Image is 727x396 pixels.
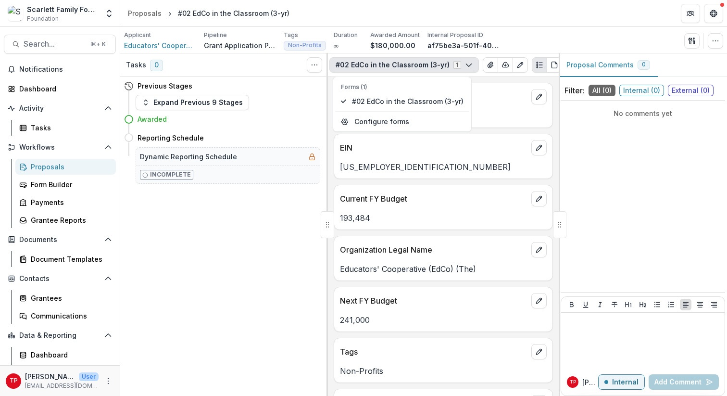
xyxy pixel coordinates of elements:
span: Non-Profits [288,42,322,49]
span: 0 [150,60,163,71]
p: Duration [334,31,358,39]
button: edit [531,191,547,206]
button: Align Center [694,299,706,310]
p: Next FY Budget [340,295,527,307]
button: PDF view [547,57,562,73]
div: Dashboard [19,84,108,94]
button: edit [531,344,547,359]
span: Contacts [19,275,100,283]
div: Grantees [31,293,108,303]
button: Align Right [708,299,720,310]
p: [US_EMPLOYER_IDENTIFICATION_NUMBER] [340,161,547,173]
button: Ordered List [665,299,677,310]
a: Proposals [124,6,165,20]
div: ⌘ + K [88,39,108,50]
button: Notifications [4,62,116,77]
div: #02 EdCo in the Classroom (3-yr) [178,8,289,18]
p: [PERSON_NAME] [25,371,75,382]
p: Internal Proposal ID [427,31,483,39]
p: [EMAIL_ADDRESS][DOMAIN_NAME] [25,382,99,390]
span: All ( 0 ) [589,85,615,96]
div: Tasks [31,123,108,133]
a: Form Builder [15,177,116,192]
p: 193,484 [340,212,547,224]
p: Non-Profits [340,365,547,377]
div: Document Templates [31,254,108,264]
button: Open Activity [4,101,116,116]
button: Search... [4,35,116,54]
button: Underline [580,299,591,310]
a: Communications [15,308,116,324]
div: Communications [31,311,108,321]
p: Educators' Cooperative (EdCo) (The) [340,263,547,275]
button: Open Workflows [4,140,116,155]
div: Form Builder [31,179,108,190]
a: Grantee Reports [15,212,116,228]
p: No comments yet [564,108,721,118]
p: EIN [340,142,527,153]
span: External ( 0 ) [668,85,714,96]
div: Scarlett Family Foundation [27,4,99,14]
p: 241,000 [340,314,547,326]
button: edit [531,89,547,104]
button: Add Comment [649,374,719,390]
p: Applicant [124,31,151,39]
button: Plaintext view [532,57,547,73]
button: Edit as form [513,57,528,73]
p: Pipeline [204,31,227,39]
p: Current FY Budget [340,193,527,204]
div: Payments [31,197,108,207]
button: Open Documents [4,232,116,247]
span: Workflows [19,143,100,152]
p: Tags [284,31,298,39]
button: Open Contacts [4,271,116,286]
button: Heading 2 [637,299,649,310]
p: $180,000.00 [370,40,415,51]
span: Internal ( 0 ) [619,85,664,96]
span: Search... [24,39,85,49]
span: 0 [642,61,646,68]
button: Get Help [704,4,723,23]
button: Proposal Comments [559,53,658,77]
img: Scarlett Family Foundation [8,6,23,21]
div: Grantee Reports [31,215,108,225]
p: Incomplete [150,170,191,179]
p: Internal [612,378,639,386]
span: Educators' Cooperative (EdCo) (The) [124,40,196,51]
p: af75be3a-501f-40ad-820f-fe0c466eb961 [427,40,500,51]
p: User [79,372,99,381]
p: Grant Application Process [204,40,276,51]
button: #02 EdCo in the Classroom (3-yr)1 [329,57,479,73]
p: Tags [340,346,527,358]
span: Data & Reporting [19,332,100,340]
button: Strike [609,299,620,310]
a: Data Report [15,365,116,381]
span: #02 EdCo in the Classroom (3-yr) [352,96,464,106]
h4: Previous Stages [138,81,192,91]
p: Forms (1) [341,83,464,91]
button: edit [531,293,547,308]
span: Activity [19,104,100,113]
div: Tom Parrish [570,380,576,384]
a: Tasks [15,120,116,136]
p: Filter: [564,85,585,96]
div: Proposals [31,162,108,172]
button: Internal [598,374,645,390]
a: Document Templates [15,251,116,267]
span: Notifications [19,65,112,74]
h4: Reporting Schedule [138,133,204,143]
a: Grantees [15,290,116,306]
button: Open entity switcher [102,4,116,23]
a: Proposals [15,159,116,175]
button: Toggle View Cancelled Tasks [307,57,322,73]
button: Expand Previous 9 Stages [136,95,249,110]
p: ∞ [334,40,338,51]
h3: Tasks [126,61,146,69]
button: Align Left [680,299,691,310]
p: Awarded Amount [370,31,420,39]
p: Organization Legal Name [340,244,527,255]
a: Dashboard [4,81,116,97]
span: Foundation [27,14,59,23]
button: edit [531,140,547,155]
p: [PERSON_NAME] [582,377,598,387]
